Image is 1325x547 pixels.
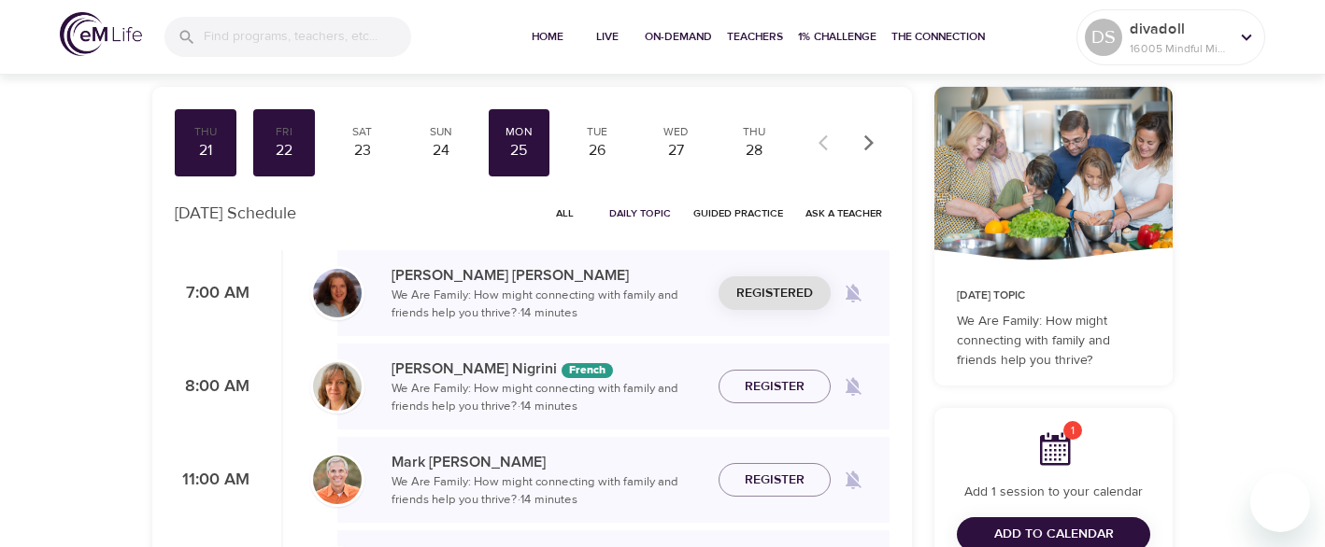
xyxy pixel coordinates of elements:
div: Fri [261,124,307,140]
p: 11:00 AM [175,468,249,493]
button: Daily Topic [602,199,678,228]
p: divadoll [1130,18,1229,40]
div: Thu [182,124,229,140]
button: Register [719,370,831,404]
p: We Are Family: How might connecting with family and friends help you thrive? · 14 minutes [392,473,704,510]
span: All [542,204,587,222]
div: 21 [182,140,229,161]
div: 23 [339,140,386,161]
button: Ask a Teacher [798,199,890,228]
button: All [534,199,594,228]
img: Cindy2%20031422%20blue%20filter%20hi-res.jpg [313,269,362,317]
span: The Connection [891,27,985,47]
p: [PERSON_NAME] [PERSON_NAME] [392,264,704,287]
div: DS [1085,19,1122,56]
div: Mon [496,124,543,140]
div: 22 [261,140,307,161]
p: We Are Family: How might connecting with family and friends help you thrive? · 14 minutes [392,287,704,323]
p: Add 1 session to your calendar [957,483,1150,502]
div: 24 [418,140,464,161]
p: Mark [PERSON_NAME] [392,451,704,473]
span: Guided Practice [693,204,783,222]
span: Home [525,27,570,47]
img: MelissaNigiri.jpg [313,362,362,411]
p: 8:00 AM [175,374,249,400]
button: Registered [719,276,831,311]
div: The episodes in this programs will be in French [562,363,613,378]
div: 25 [496,140,543,161]
div: Tue [574,124,620,140]
span: Register [745,469,805,492]
span: Ask a Teacher [805,204,882,222]
div: Thu [731,124,777,140]
button: Register [719,463,831,498]
span: 1% Challenge [798,27,876,47]
p: [DATE] Schedule [175,201,296,226]
p: [DATE] Topic [957,288,1150,304]
span: On-Demand [645,27,712,47]
span: Registered [736,282,813,305]
iframe: Button to launch messaging window [1250,472,1310,532]
span: Remind me when a class goes live every Monday at 11:00 AM [831,457,876,502]
span: Add to Calendar [994,523,1114,546]
span: Remind me when a class goes live every Monday at 8:00 AM [831,364,876,409]
img: logo [60,12,142,56]
div: 28 [731,140,777,161]
p: We Are Family: How might connecting with family and friends help you thrive? · 14 minutes [392,380,704,416]
p: [PERSON_NAME] Nigrini [392,358,704,380]
button: Guided Practice [686,199,791,228]
div: Sun [418,124,464,140]
span: Register [745,375,805,399]
span: 1 [1063,421,1082,440]
div: 26 [574,140,620,161]
span: Daily Topic [609,204,671,222]
input: Find programs, teachers, etc... [204,17,411,57]
span: Live [585,27,630,47]
p: 16005 Mindful Minutes [1130,40,1229,57]
div: Sat [339,124,386,140]
div: 27 [652,140,699,161]
span: Teachers [727,27,783,47]
img: Mark_Pirtle-min.jpg [313,456,362,504]
p: We Are Family: How might connecting with family and friends help you thrive? [957,312,1150,371]
div: Wed [652,124,699,140]
p: 7:00 AM [175,281,249,306]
